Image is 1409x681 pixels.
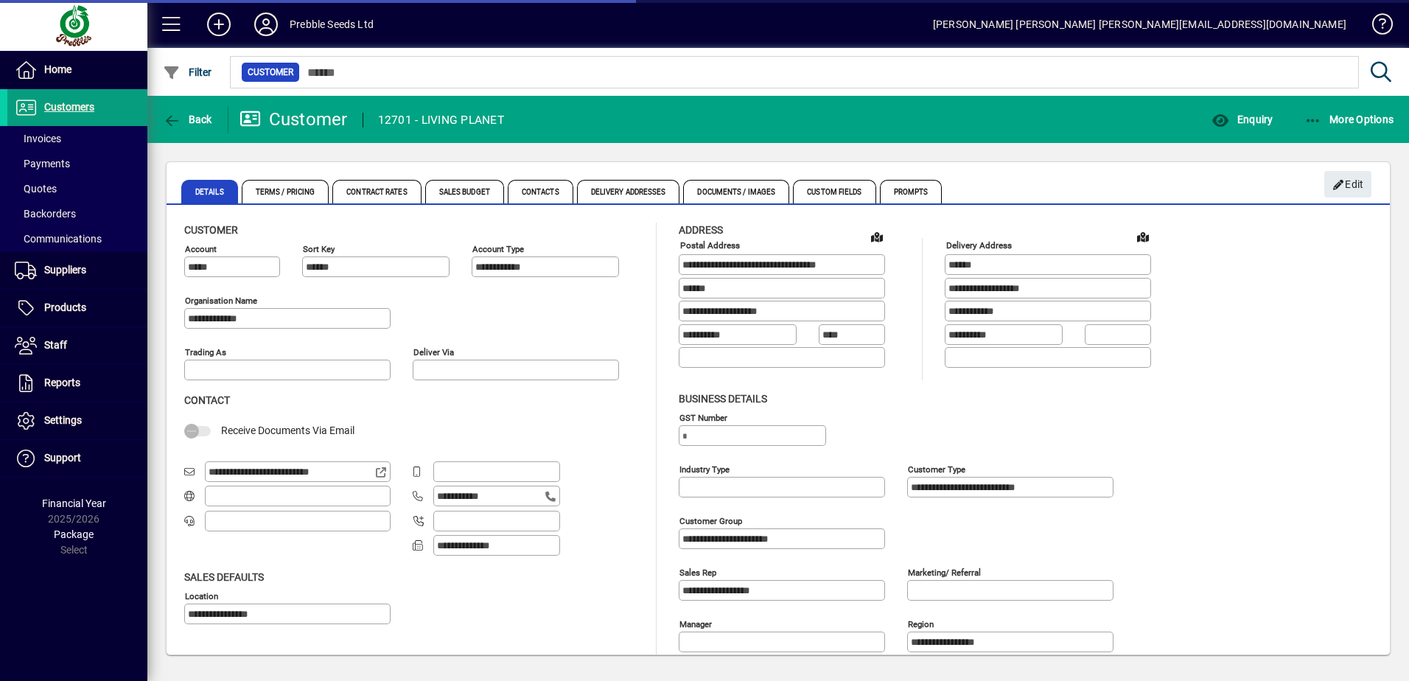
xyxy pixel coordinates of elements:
[908,464,965,474] mat-label: Customer type
[290,13,374,36] div: Prebble Seeds Ltd
[7,402,147,439] a: Settings
[679,224,723,236] span: Address
[679,393,767,405] span: Business details
[7,252,147,289] a: Suppliers
[184,224,238,236] span: Customer
[159,59,216,85] button: Filter
[240,108,348,131] div: Customer
[44,452,81,464] span: Support
[248,65,293,80] span: Customer
[185,590,218,601] mat-label: Location
[679,618,712,629] mat-label: Manager
[683,180,789,203] span: Documents / Images
[15,158,70,170] span: Payments
[54,528,94,540] span: Package
[181,180,238,203] span: Details
[7,126,147,151] a: Invoices
[1212,113,1273,125] span: Enquiry
[163,113,212,125] span: Back
[221,425,354,436] span: Receive Documents Via Email
[147,106,228,133] app-page-header-button: Back
[44,301,86,313] span: Products
[1332,172,1364,197] span: Edit
[44,63,71,75] span: Home
[472,244,524,254] mat-label: Account Type
[7,52,147,88] a: Home
[1131,225,1155,248] a: View on map
[7,290,147,326] a: Products
[185,296,257,306] mat-label: Organisation name
[15,208,76,220] span: Backorders
[7,440,147,477] a: Support
[7,226,147,251] a: Communications
[184,571,264,583] span: Sales defaults
[44,339,67,351] span: Staff
[242,11,290,38] button: Profile
[7,201,147,226] a: Backorders
[242,180,329,203] span: Terms / Pricing
[577,180,680,203] span: Delivery Addresses
[185,347,226,357] mat-label: Trading as
[184,394,230,406] span: Contact
[793,180,875,203] span: Custom Fields
[15,233,102,245] span: Communications
[44,377,80,388] span: Reports
[7,151,147,176] a: Payments
[933,13,1346,36] div: [PERSON_NAME] [PERSON_NAME] [PERSON_NAME][EMAIL_ADDRESS][DOMAIN_NAME]
[1208,106,1276,133] button: Enquiry
[679,515,742,525] mat-label: Customer group
[15,133,61,144] span: Invoices
[7,365,147,402] a: Reports
[15,183,57,195] span: Quotes
[1324,171,1371,198] button: Edit
[303,244,335,254] mat-label: Sort key
[908,567,981,577] mat-label: Marketing/ Referral
[1361,3,1391,51] a: Knowledge Base
[332,180,421,203] span: Contract Rates
[508,180,573,203] span: Contacts
[425,180,504,203] span: Sales Budget
[42,497,106,509] span: Financial Year
[163,66,212,78] span: Filter
[44,414,82,426] span: Settings
[1304,113,1394,125] span: More Options
[880,180,943,203] span: Prompts
[7,327,147,364] a: Staff
[185,244,217,254] mat-label: Account
[908,618,934,629] mat-label: Region
[195,11,242,38] button: Add
[44,264,86,276] span: Suppliers
[159,106,216,133] button: Back
[378,108,504,132] div: 12701 - LIVING PLANET
[679,464,730,474] mat-label: Industry type
[679,412,727,422] mat-label: GST Number
[679,567,716,577] mat-label: Sales rep
[44,101,94,113] span: Customers
[7,176,147,201] a: Quotes
[413,347,454,357] mat-label: Deliver via
[865,225,889,248] a: View on map
[1301,106,1398,133] button: More Options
